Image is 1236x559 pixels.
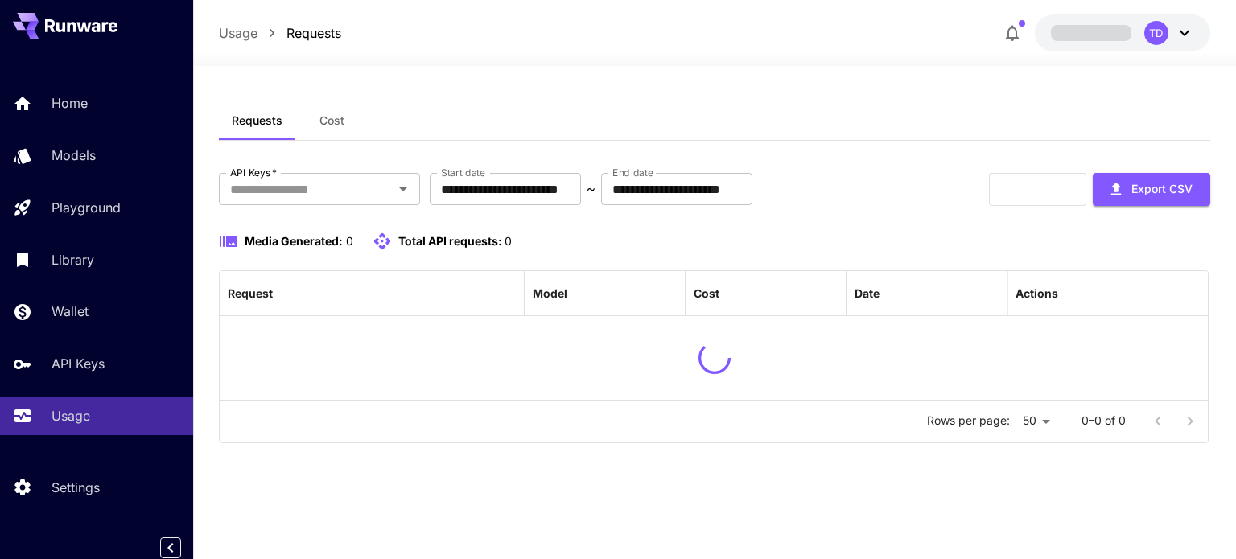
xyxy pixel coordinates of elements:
[219,23,257,43] a: Usage
[160,537,181,558] button: Collapse sidebar
[51,93,88,113] p: Home
[51,146,96,165] p: Models
[51,354,105,373] p: API Keys
[228,286,273,300] div: Request
[51,250,94,269] p: Library
[1016,409,1056,433] div: 50
[1093,173,1210,206] button: Export CSV
[1035,14,1210,51] button: TD
[51,478,100,497] p: Settings
[1144,21,1168,45] div: TD
[232,113,282,128] span: Requests
[612,166,653,179] label: End date
[319,113,344,128] span: Cost
[855,286,880,300] div: Date
[51,406,90,425] p: Usage
[927,413,1010,429] p: Rows per page:
[392,178,414,200] button: Open
[51,198,121,217] p: Playground
[346,234,353,248] span: 0
[1081,413,1126,429] p: 0–0 of 0
[219,23,341,43] nav: breadcrumb
[1016,286,1058,300] div: Actions
[286,23,341,43] a: Requests
[533,286,567,300] div: Model
[694,286,719,300] div: Cost
[587,179,595,199] p: ~
[230,166,277,179] label: API Keys
[398,234,502,248] span: Total API requests:
[51,302,89,321] p: Wallet
[245,234,343,248] span: Media Generated:
[441,166,485,179] label: Start date
[505,234,512,248] span: 0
